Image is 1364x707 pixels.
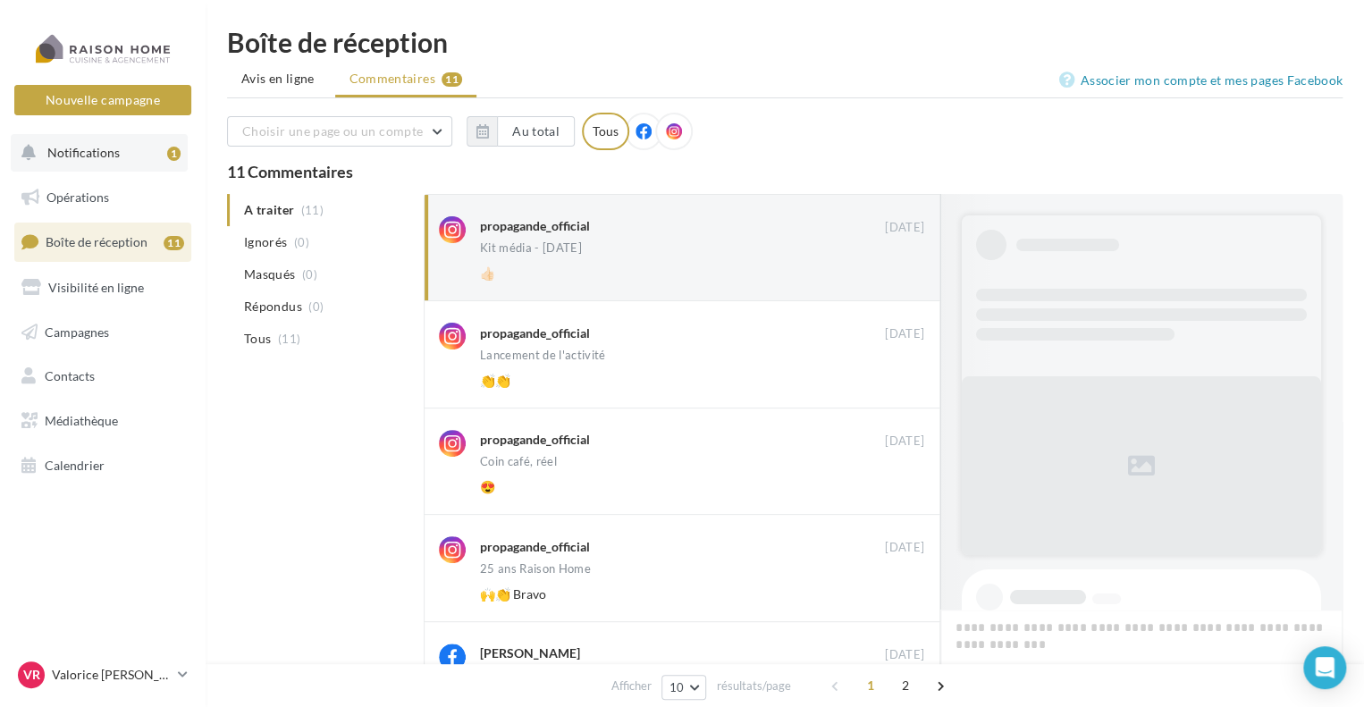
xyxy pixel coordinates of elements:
span: Répondus [244,298,302,316]
a: Associer mon compte et mes pages Facebook [1059,70,1343,91]
div: [PERSON_NAME] [480,644,580,662]
span: Boîte de réception [46,234,147,249]
span: (0) [294,235,309,249]
span: Campagnes [45,324,109,339]
span: VR [23,666,40,684]
span: [DATE] [885,220,924,236]
span: (11) [278,332,300,346]
span: 👏👏 [480,373,510,388]
div: propagande_official [480,538,590,556]
span: (0) [308,299,324,314]
span: Tous [244,330,271,348]
div: Boîte de réception [227,29,1343,55]
div: 11 [164,236,184,250]
div: Tous [582,113,629,150]
span: Choisir une page ou un compte [242,123,423,139]
div: Coin café, réel [480,456,557,467]
span: Contacts [45,368,95,383]
a: Visibilité en ligne [11,269,195,307]
button: Choisir une page ou un compte [227,116,452,147]
span: 10 [669,680,685,694]
a: Campagnes [11,314,195,351]
a: Contacts [11,358,195,395]
div: Open Intercom Messenger [1303,646,1346,689]
a: Médiathèque [11,402,195,440]
span: 🙌👏 Bravo [480,586,546,602]
button: Au total [467,116,575,147]
button: 10 [661,675,707,700]
span: 👍🏻 [480,265,495,281]
div: propagande_official [480,324,590,342]
div: 1 [167,147,181,161]
a: Opérations [11,179,195,216]
span: Masqués [244,265,295,283]
div: 25 ans Raison Home [480,563,591,575]
div: propagande_official [480,431,590,449]
span: 2 [891,671,920,700]
a: VR Valorice [PERSON_NAME] [14,658,191,692]
span: Calendrier [45,458,105,473]
a: Boîte de réception11 [11,223,195,261]
span: Notifications [47,145,120,160]
div: Kit média - [DATE] [480,242,582,254]
span: 1 [856,671,885,700]
span: Avis en ligne [241,70,315,88]
span: résultats/page [716,678,790,694]
a: Calendrier [11,447,195,484]
div: propagande_official [480,217,590,235]
div: Lancement de l'activité [480,349,605,361]
span: [DATE] [885,647,924,663]
div: 11 Commentaires [227,164,1343,180]
span: (0) [302,267,317,282]
span: Opérations [46,189,109,205]
span: Médiathèque [45,413,118,428]
p: Valorice [PERSON_NAME] [52,666,171,684]
span: 😍 [480,479,495,494]
button: Notifications 1 [11,134,188,172]
span: Visibilité en ligne [48,280,144,295]
button: Nouvelle campagne [14,85,191,115]
span: [DATE] [885,433,924,450]
span: Afficher [611,678,652,694]
button: Au total [497,116,575,147]
span: [DATE] [885,540,924,556]
span: [DATE] [885,326,924,342]
span: Ignorés [244,233,287,251]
